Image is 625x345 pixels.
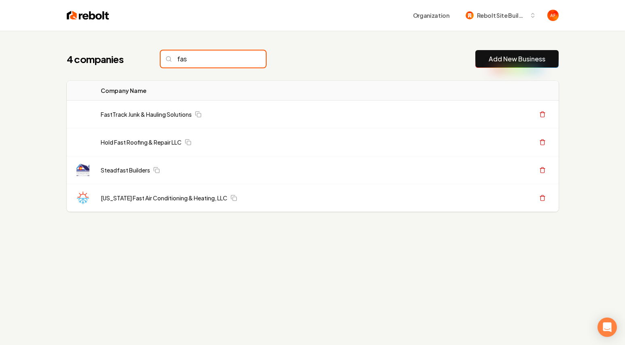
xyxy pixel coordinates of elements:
[489,54,545,64] a: Add New Business
[94,81,359,101] th: Company Name
[161,50,266,67] input: Search...
[76,164,89,177] img: Steadfast Builders logo
[101,138,182,146] a: Hold Fast Roofing & Repair LLC
[597,318,617,337] div: Open Intercom Messenger
[547,10,559,21] button: Open user button
[101,194,227,202] a: [US_STATE] Fast Air Conditioning & Heating, LLC
[408,8,454,23] button: Organization
[76,191,89,204] img: Texas Fast Air Conditioning & Heating, LLC logo
[67,53,144,65] h1: 4 companies
[477,11,526,20] span: Rebolt Site Builder
[466,11,474,19] img: Rebolt Site Builder
[547,10,559,21] img: Avan Fahimi
[475,50,559,68] button: Add New Business
[101,110,192,118] a: FastTrack Junk & Hauling Solutions
[101,166,150,174] a: Steadfast Builders
[67,10,109,21] img: Rebolt Logo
